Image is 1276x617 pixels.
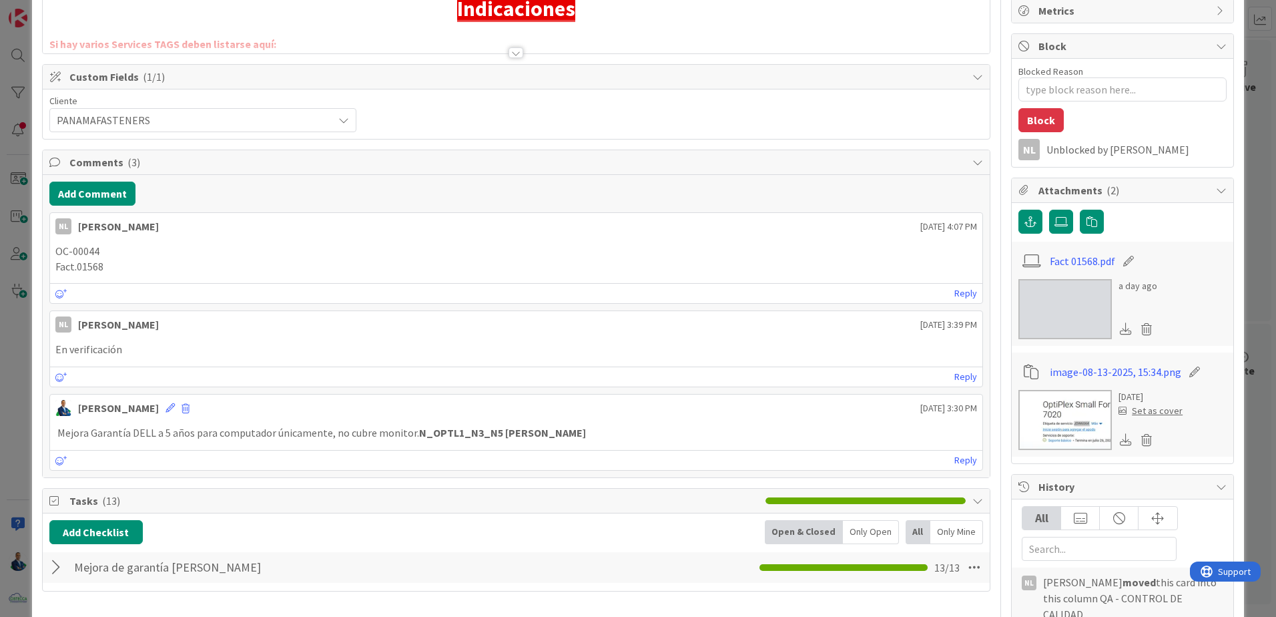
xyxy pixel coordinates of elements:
div: Only Mine [930,520,983,544]
div: All [906,520,930,544]
p: En verificación [55,342,977,357]
a: Reply [954,285,977,302]
button: Add Comment [49,182,135,206]
span: Custom Fields [69,69,966,85]
p: Fact.01568 [55,259,977,274]
span: Comments [69,154,966,170]
div: NL [1022,576,1036,590]
b: moved [1123,576,1156,589]
div: [DATE] [1119,390,1183,404]
span: ( 3 ) [127,156,140,169]
span: Attachments [1038,182,1209,198]
label: Blocked Reason [1018,65,1083,77]
button: Block [1018,108,1064,132]
span: [DATE] 4:07 PM [920,220,977,234]
div: Unblocked by [PERSON_NAME] [1046,144,1227,156]
button: Add Checklist [49,520,143,544]
a: Reply [954,369,977,385]
span: Block [1038,38,1209,54]
div: a day ago [1119,279,1157,293]
img: GA [55,400,71,416]
div: Download [1119,431,1133,449]
span: History [1038,479,1209,495]
div: [PERSON_NAME] [78,317,159,333]
div: All [1022,507,1061,530]
p: Mejora Garantía DELL a 5 años para computador únicamente, no cubre monitor. [55,425,977,441]
a: Reply [954,452,977,469]
span: PANAMAFASTENERS [57,111,326,130]
div: [PERSON_NAME] [78,400,159,416]
div: NL [1018,139,1040,160]
div: Download [1119,321,1133,338]
div: Open & Closed [765,520,843,544]
p: OC-00044 [55,244,977,259]
a: image-08-13-2025, 15:34.png [1050,364,1181,380]
span: Metrics [1038,3,1209,19]
span: Tasks [69,493,759,509]
div: Set as cover [1119,404,1183,418]
span: ( 1/1 ) [143,70,165,83]
div: Cliente [49,96,356,106]
input: Search... [1022,537,1177,561]
div: NL [55,218,71,234]
strong: N_OPTL1_N3_N5 [PERSON_NAME] [419,426,586,439]
div: [PERSON_NAME] [78,218,159,234]
span: ( 13 ) [102,494,120,507]
span: 13 / 13 [934,560,960,576]
span: [DATE] 3:39 PM [920,318,977,332]
div: NL [55,317,71,333]
div: Only Open [843,520,899,544]
span: ( 2 ) [1106,184,1119,197]
span: Support [28,2,61,18]
span: [DATE] 3:30 PM [920,401,977,415]
input: Add Checklist... [69,556,370,580]
a: Fact 01568.pdf [1050,253,1115,269]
